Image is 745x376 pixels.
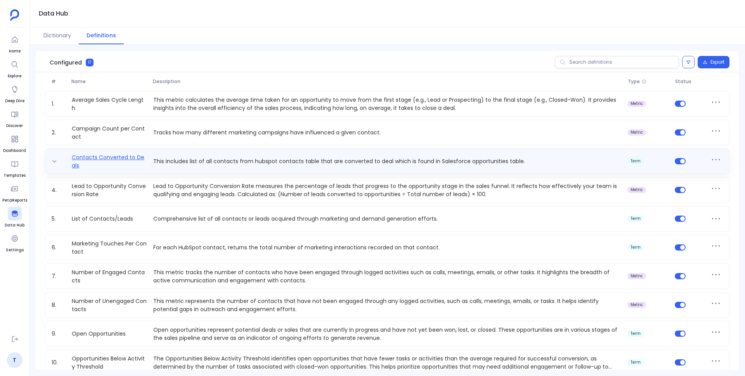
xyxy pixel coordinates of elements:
span: # [48,78,68,85]
span: 6. [49,244,69,252]
span: term [631,245,641,250]
span: Home [8,48,22,54]
span: 8. [49,301,69,309]
a: Opportunities Below Activity Threshold [69,355,150,370]
span: Settings [6,247,24,253]
span: 9. [49,330,69,338]
a: Settings [6,232,24,253]
span: 5. [49,215,69,223]
a: Open Opportunities [69,330,129,338]
a: Number of Engaged Contacts [69,268,150,284]
p: For each HubSpot contact, returns the total number of marketing interactions recorded on that con... [150,244,624,252]
p: Tracks how many different marketing campaigns have influenced a given contact. [150,129,624,137]
a: Discover [6,107,23,129]
a: Contacts Converted to Deals [69,153,150,169]
a: T [7,352,23,368]
a: Average Sales Cycle Length [69,96,150,111]
p: This includes list of all contacts from hubspot contacts table that are converted to deal which i... [150,157,624,165]
p: This metric calculates the average time taken for an opportunity to move from the first stage (e.... [150,96,624,111]
span: Deep Dive [5,98,24,104]
span: Name [68,78,150,85]
span: term [631,159,641,164]
p: Open opportunities represent potential deals or sales that are currently in progress and have not... [150,326,624,341]
p: Comprehensive list of all contacts or leads acquired through marketing and demand generation effo... [150,215,624,223]
span: Configured [50,59,82,66]
span: 1. [49,100,69,108]
span: Explore [8,73,22,79]
span: metric [631,303,643,307]
input: Search definitions [555,56,679,68]
span: 2. [49,129,69,137]
span: 4. [49,186,69,194]
a: Campaign Count per Contact [69,125,150,140]
a: Data Hub [5,207,24,228]
span: term [631,216,641,221]
a: Home [8,33,22,54]
a: PetaReports [2,182,27,204]
span: Export [710,59,724,65]
span: metric [631,188,643,192]
a: Explore [8,57,22,79]
span: Templates [3,172,26,179]
span: Status [672,78,706,85]
button: Dictionary [36,28,79,44]
p: This metric tracks the number of contacts who have been engaged through logged activities such as... [150,268,624,284]
span: 7. [49,272,69,280]
a: List of Contacts/Leads [69,215,136,223]
p: Lead to Opportunity Conversion Rate measures the percentage of leads that progress to the opportu... [150,182,624,198]
span: term [631,331,641,336]
span: metric [631,130,643,135]
p: This metric represents the number of contacts that have not been engaged through any logged activ... [150,297,624,313]
img: petavue logo [10,9,19,21]
span: 17 [86,59,94,66]
p: The Opportunities Below Activity Threshold identifies open opportunities that have fewer tasks or... [150,355,624,370]
button: Export [698,56,729,68]
h1: Data Hub [39,8,68,19]
span: PetaReports [2,197,27,204]
button: Definitions [79,28,124,44]
a: Deep Dive [5,82,24,104]
a: Dashboard [3,132,26,154]
a: Marketing Touches Per Contact [69,240,150,255]
span: term [631,360,641,365]
span: 10. [49,359,69,367]
a: Lead to Opportunity Conversion Rate [69,182,150,198]
span: Type [628,78,640,85]
span: Dashboard [3,148,26,154]
a: Number of Unengaged Contacts [69,297,150,313]
span: metric [631,274,643,279]
span: Discover [6,123,23,129]
span: Description [150,78,625,85]
a: Templates [3,157,26,179]
span: Data Hub [5,222,24,228]
span: metric [631,101,643,106]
